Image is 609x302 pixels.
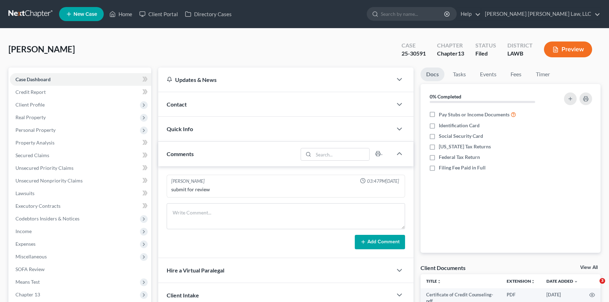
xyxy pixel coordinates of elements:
[10,73,151,86] a: Case Dashboard
[430,94,461,99] strong: 0% Completed
[439,133,483,140] span: Social Security Card
[437,50,464,58] div: Chapter
[505,68,527,81] a: Fees
[15,76,51,82] span: Case Dashboard
[475,41,496,50] div: Status
[15,127,56,133] span: Personal Property
[8,44,75,54] span: [PERSON_NAME]
[15,253,47,259] span: Miscellaneous
[457,8,481,20] a: Help
[507,278,535,284] a: Extensionunfold_more
[15,102,45,108] span: Client Profile
[421,264,466,271] div: Client Documents
[167,150,194,157] span: Comments
[15,140,55,146] span: Property Analysis
[381,7,445,20] input: Search by name...
[106,8,136,20] a: Home
[15,190,34,196] span: Lawsuits
[544,41,592,57] button: Preview
[167,267,224,274] span: Hire a Virtual Paralegal
[10,200,151,212] a: Executory Contracts
[73,12,97,17] span: New Case
[167,126,193,132] span: Quick Info
[171,186,400,193] div: submit for review
[447,68,472,81] a: Tasks
[402,41,426,50] div: Case
[367,178,399,185] span: 03:47PM[DATE]
[439,143,491,150] span: [US_STATE] Tax Returns
[15,291,40,297] span: Chapter 13
[530,68,556,81] a: Timer
[15,241,36,247] span: Expenses
[15,266,45,272] span: SOFA Review
[181,8,235,20] a: Directory Cases
[15,89,46,95] span: Credit Report
[507,50,533,58] div: LAWB
[437,41,464,50] div: Chapter
[167,76,384,83] div: Updates & News
[15,114,46,120] span: Real Property
[475,50,496,58] div: Filed
[402,50,426,58] div: 25-30591
[10,187,151,200] a: Lawsuits
[481,8,600,20] a: [PERSON_NAME] [PERSON_NAME] Law, LLC
[439,122,480,129] span: Identification Card
[507,41,533,50] div: District
[15,178,83,184] span: Unsecured Nonpriority Claims
[437,279,441,284] i: unfold_more
[580,265,598,270] a: View All
[439,154,480,161] span: Federal Tax Return
[171,178,205,185] div: [PERSON_NAME]
[167,292,199,298] span: Client Intake
[136,8,181,20] a: Client Portal
[10,136,151,149] a: Property Analysis
[474,68,502,81] a: Events
[15,279,40,285] span: Means Test
[10,174,151,187] a: Unsecured Nonpriority Claims
[585,278,602,295] iframe: Intercom live chat
[10,149,151,162] a: Secured Claims
[439,111,509,118] span: Pay Stubs or Income Documents
[426,278,441,284] a: Titleunfold_more
[15,203,60,209] span: Executory Contracts
[439,164,486,171] span: Filing Fee Paid in Full
[15,165,73,171] span: Unsecured Priority Claims
[574,279,578,284] i: expand_more
[15,228,32,234] span: Income
[15,216,79,221] span: Codebtors Insiders & Notices
[531,279,535,284] i: unfold_more
[167,101,187,108] span: Contact
[355,235,405,250] button: Add Comment
[15,152,49,158] span: Secured Claims
[600,278,605,284] span: 3
[10,162,151,174] a: Unsecured Priority Claims
[458,50,464,57] span: 13
[421,68,444,81] a: Docs
[313,148,369,160] input: Search...
[546,278,578,284] a: Date Added expand_more
[10,263,151,276] a: SOFA Review
[10,86,151,98] a: Credit Report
